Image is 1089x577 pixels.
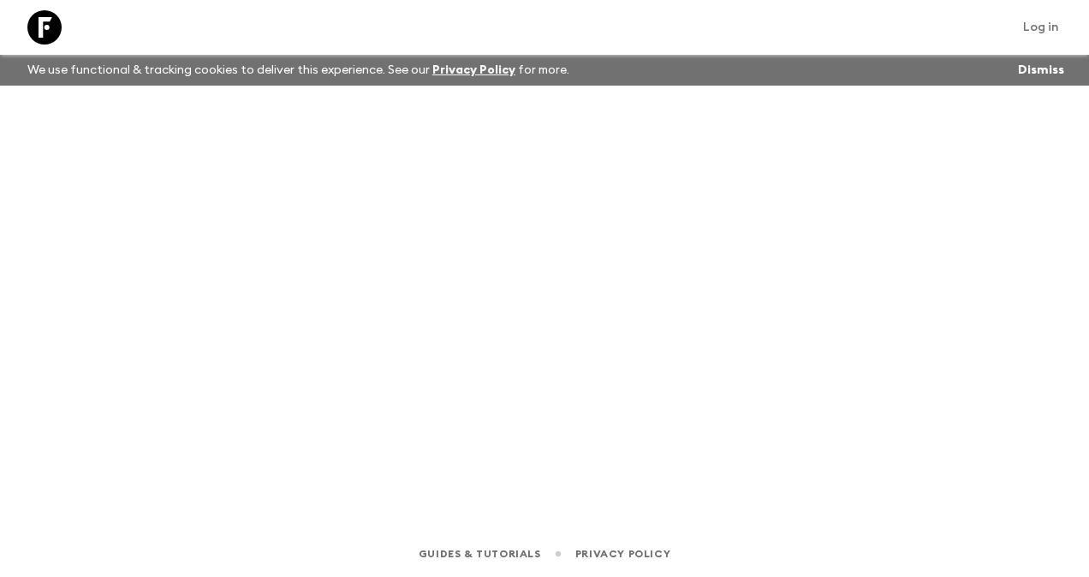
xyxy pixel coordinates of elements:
[1014,15,1068,39] a: Log in
[1014,58,1068,82] button: Dismiss
[575,544,670,563] a: Privacy Policy
[419,544,541,563] a: Guides & Tutorials
[21,55,576,86] p: We use functional & tracking cookies to deliver this experience. See our for more.
[432,64,515,76] a: Privacy Policy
